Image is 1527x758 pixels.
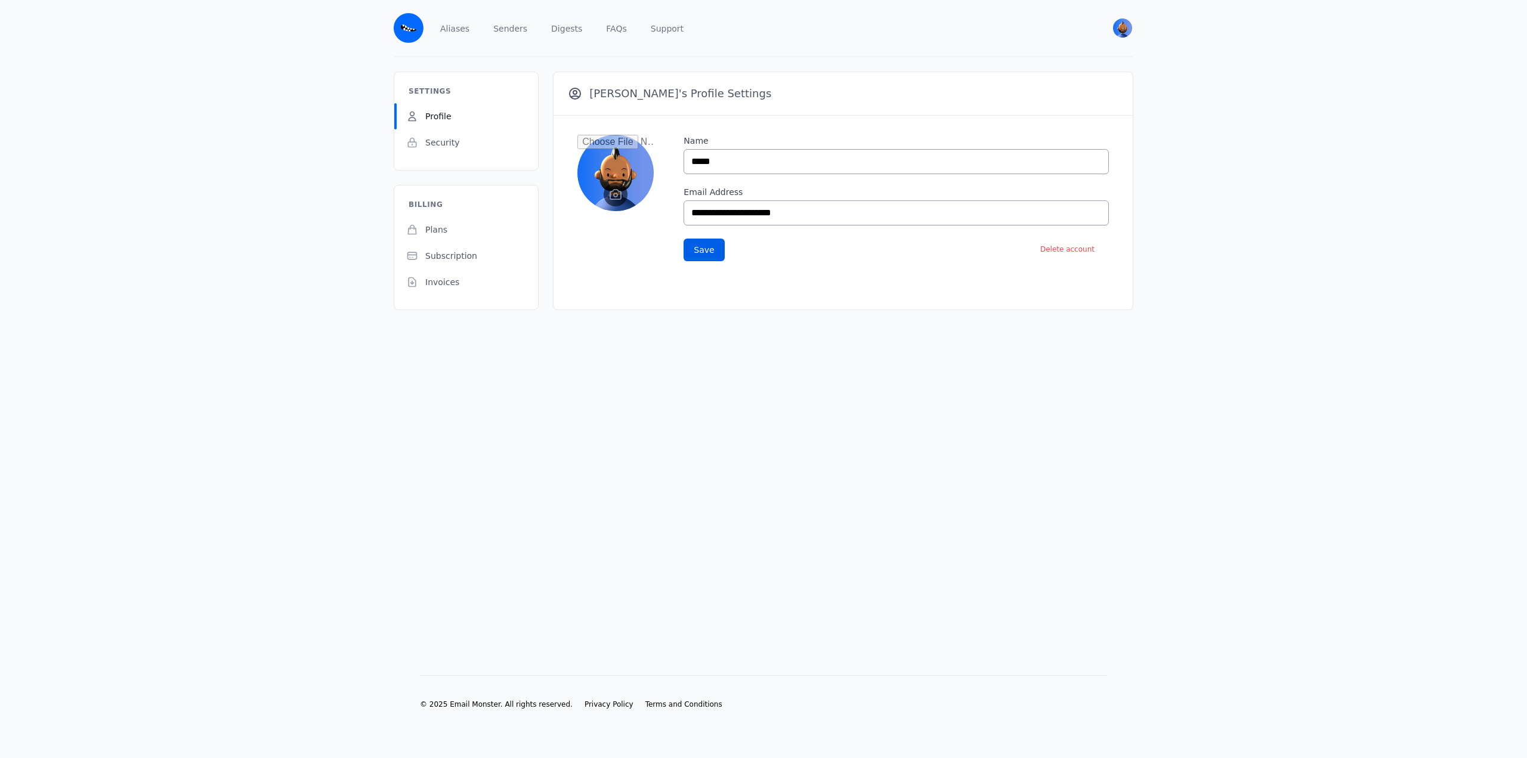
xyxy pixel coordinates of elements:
span: Security [425,137,460,148]
a: Profile [394,103,538,129]
a: Terms and Conditions [645,700,722,709]
a: Security [394,129,538,156]
li: © 2025 Email Monster. All rights reserved. [420,700,573,709]
a: Subscription [394,243,538,269]
h3: [PERSON_NAME]'s Profile Settings [568,86,771,101]
img: Email Monster [394,13,424,43]
a: Privacy Policy [585,700,633,709]
h3: Billing [394,200,457,216]
span: Subscription [425,250,477,262]
button: User menu [1112,17,1133,39]
img: Kanon's Avatar [1113,18,1132,38]
h3: Settings [394,86,465,103]
a: Plans [394,216,538,243]
label: Email Address [684,186,1109,198]
span: Plans [425,224,447,236]
label: Name [684,135,1109,147]
span: Profile [425,110,452,122]
a: Invoices [394,269,538,295]
span: Invoices [425,276,459,288]
button: Delete account [1031,237,1104,261]
button: Save [684,239,724,261]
